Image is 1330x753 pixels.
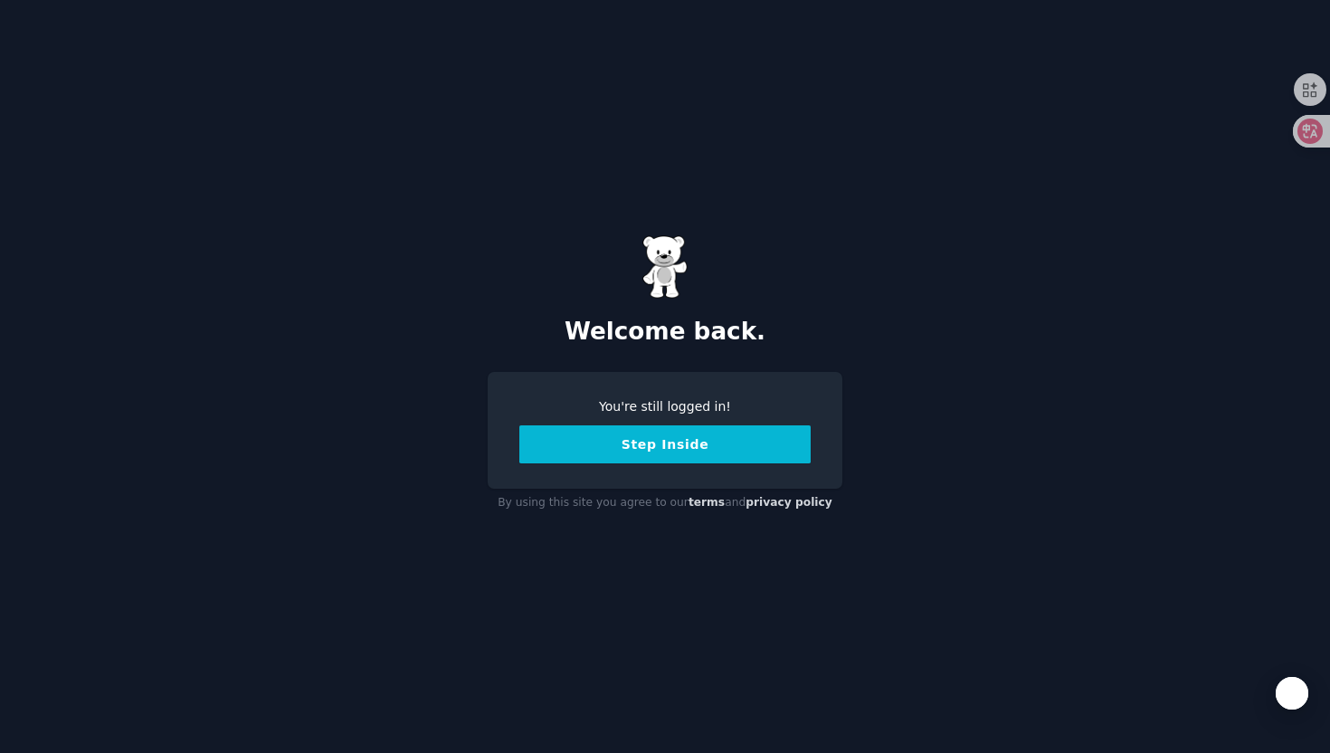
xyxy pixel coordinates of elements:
[689,496,725,509] a: terms
[519,397,811,416] div: You're still logged in!
[488,318,842,347] h2: Welcome back.
[519,425,811,463] button: Step Inside
[642,235,688,299] img: Gummy Bear
[488,489,842,518] div: By using this site you agree to our and
[519,437,811,452] a: Step Inside
[746,496,832,509] a: privacy policy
